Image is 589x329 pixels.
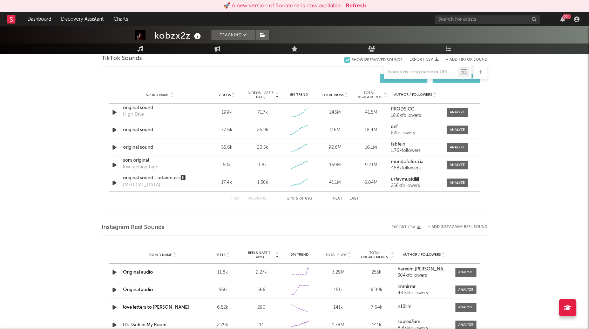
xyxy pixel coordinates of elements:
[210,127,243,134] div: 77.6k
[257,109,268,116] div: 71.7k
[398,267,451,271] strong: hareem.[PERSON_NAME]
[355,91,383,99] span: Total Engagements
[325,253,347,257] span: Total Plays
[560,16,565,22] button: 99+
[391,177,440,182] a: urfavmusic🅴
[216,253,225,257] span: Reels
[123,323,167,327] a: It's Dark in My Room
[257,127,269,134] div: 26.9k
[319,144,351,151] div: 92.6M
[205,322,240,329] div: 2.79k
[359,287,394,294] div: 6.99k
[398,267,450,272] a: hareem.[PERSON_NAME]
[355,179,387,186] div: 6.84M
[421,225,487,229] div: + Add Instagram Reel Sound
[398,273,450,278] div: 364k followers
[391,148,440,153] div: 1.76k followers
[391,125,440,129] a: def
[218,93,231,97] span: Videos
[384,69,458,75] input: Search by song name or URL
[123,175,196,182] a: original sound - urfavmusic🅴
[321,287,356,294] div: 151k
[319,109,351,116] div: 245M
[244,269,279,276] div: 2.27k
[319,127,351,134] div: 116M
[146,93,169,97] span: Sound Name
[398,320,420,324] strong: suplex3am
[123,127,196,134] a: original sound
[123,144,196,151] a: original sound
[346,2,366,10] button: Refresh
[435,15,540,24] input: Search for artists
[359,251,390,259] span: Total Engagements
[149,253,172,257] span: Sound Name
[154,30,203,41] div: kobzx2z
[205,269,240,276] div: 11.8k
[391,160,440,164] a: mundofofura.ia
[123,157,196,164] a: som original
[244,287,279,294] div: 566
[391,107,440,112] a: PRODSICC
[319,162,351,169] div: 169M
[355,162,387,169] div: 9.71M
[398,304,412,309] strong: n10llm
[210,144,243,151] div: 55.6k
[398,291,450,296] div: 48.5k followers
[391,160,424,164] strong: mundofofura.ia
[391,142,440,147] a: fabfein
[248,197,266,201] button: Previous
[223,2,342,10] div: 🚀 A new version of Sodatone is now available.
[398,284,416,289] strong: immirrar
[123,288,153,292] a: Original audio
[123,111,144,118] div: High Dive
[210,162,243,169] div: 60k
[283,92,315,98] div: 6M Trend
[391,125,398,129] strong: def
[321,322,356,329] div: 1.78M
[355,109,387,116] div: 41.5M
[359,269,394,276] div: 255k
[398,304,450,309] a: n10llm
[290,197,294,200] span: to
[428,225,487,229] button: + Add Instagram Reel Sound
[230,197,241,201] button: First
[321,304,356,311] div: 141k
[280,195,319,203] div: 1 5 893
[359,304,394,311] div: 7.64k
[210,179,243,186] div: 17.4k
[22,12,56,26] a: Dashboard
[205,304,240,311] div: 6.52k
[355,144,387,151] div: 16.1M
[391,183,440,188] div: 256k followers
[439,58,487,62] button: + Add TikTok Sound
[394,93,432,97] span: Author / Followers
[246,91,275,99] span: Videos (last 7 days)
[258,162,267,169] div: 1.8k
[319,179,351,186] div: 41.1M
[123,182,160,189] div: [MEDICAL_DATA]
[403,253,441,257] span: Author / Followers
[244,251,275,259] span: Reels (last 7 days)
[321,269,356,276] div: 3.29M
[102,223,164,232] span: Instagram Reel Sounds
[352,58,402,62] div: Show 12 Removed Sounds
[409,58,439,62] button: Export CSV
[446,58,487,62] button: + Add TikTok Sound
[102,54,142,63] span: TikTok Sounds
[244,322,279,329] div: 44
[359,322,394,329] div: 141k
[391,131,440,136] div: 82 followers
[391,166,440,171] div: 468k followers
[392,225,421,229] button: Export CSV
[398,320,450,324] a: suplex3am
[282,252,317,257] div: 6M Trend
[211,30,255,40] button: Tracking
[123,105,196,112] div: original sound
[56,12,109,26] a: Discovery Assistant
[123,305,189,310] a: love letters to [PERSON_NAME]
[391,107,414,112] strong: PRODSICC
[257,144,268,151] div: 20.5k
